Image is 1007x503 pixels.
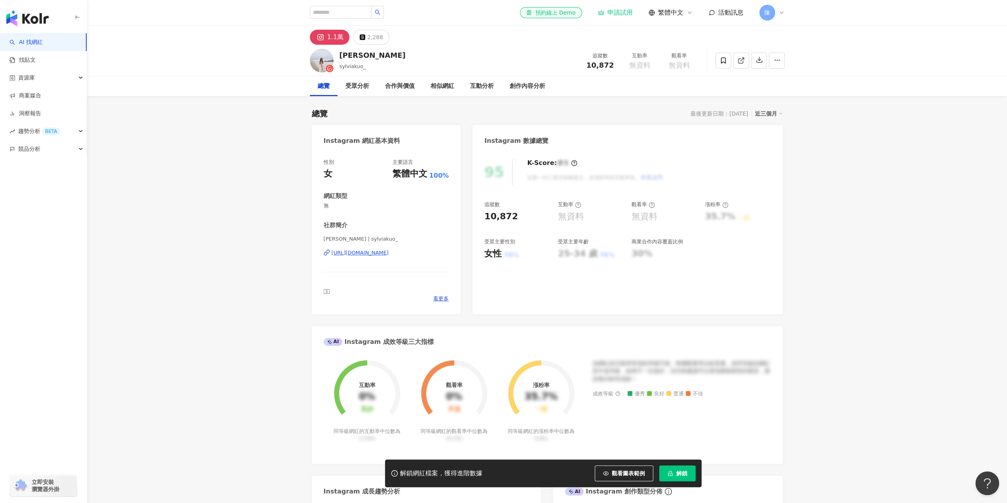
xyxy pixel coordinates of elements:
span: lock [668,471,673,476]
div: Instagram 數據總覽 [484,137,548,145]
a: 商案媒合 [9,92,41,100]
div: 總覽 [312,108,328,119]
div: AI [324,338,343,346]
div: Instagram 成長趨勢分析 [324,487,400,496]
div: 10,872 [484,211,518,223]
div: 漲粉率 [533,382,549,388]
div: 女性 [484,248,502,260]
span: 資源庫 [18,69,35,87]
span: info-circle [664,487,673,496]
div: 同等級網紅的互動率中位數為 [332,428,402,442]
button: 2,288 [353,30,389,45]
div: 性別 [324,159,334,166]
span: 無資料 [669,61,690,69]
div: Instagram 成效等級三大指標 [324,338,434,346]
span: 10,872 [586,61,614,69]
span: 優秀 [628,391,645,397]
a: 申請試用 [598,9,633,17]
div: [PERSON_NAME] [339,50,406,60]
div: K-Score : [527,159,577,167]
span: 解鎖 [676,470,687,476]
div: 良好 [361,406,374,413]
div: 主要語言 [393,159,413,166]
div: 互動率 [558,201,581,208]
button: 觀看圖表範例 [595,465,653,481]
img: KOL Avatar [310,49,334,72]
a: searchAI 找網紅 [9,38,43,46]
img: chrome extension [13,479,28,492]
div: Instagram 創作類型分佈 [565,487,662,496]
a: [URL][DOMAIN_NAME] [324,249,449,256]
div: 漲粉率 [705,201,728,208]
span: 100% [429,171,449,180]
div: 解鎖網紅檔案，獲得進階數據 [400,469,482,478]
a: 找貼文 [9,56,36,64]
div: 受眾分析 [345,82,369,91]
div: 創作內容分析 [510,82,545,91]
div: 該網紅的互動率和漲粉率都不錯，唯獨觀看率比較普通，為同等級的網紅的中低等級，效果不一定會好，但仍然建議可以發包開箱類型的案型，應該會比較有成效！ [593,360,771,383]
span: search [375,9,380,15]
span: 無 [324,202,449,209]
div: Instagram 網紅基本資料 [324,137,400,145]
span: 普通 [666,391,684,397]
div: 最後更新日期：[DATE] [690,110,748,117]
div: 互動分析 [470,82,494,91]
div: 觀看率 [446,382,463,388]
div: 一般 [535,406,547,413]
span: 0.19% [359,435,375,441]
div: 互動率 [359,382,375,388]
div: 近三個月 [755,108,783,119]
div: AI [565,488,584,495]
div: 互動率 [625,52,655,60]
div: 無資料 [558,211,584,223]
div: 商業合作內容覆蓋比例 [632,238,683,245]
div: 預約線上 Demo [526,9,575,17]
div: 0% [359,391,375,402]
span: [PERSON_NAME] | sylviakuo_ [324,235,449,243]
div: 同等級網紅的觀看率中位數為 [419,428,489,442]
span: 無資料 [629,61,650,69]
span: 0.8% [535,435,548,441]
div: 1.1萬 [327,32,343,43]
div: 追蹤數 [585,52,615,60]
div: 受眾主要性別 [484,238,515,245]
span: 看更多 [433,295,449,302]
div: 無資料 [632,211,658,223]
div: 不佳 [448,406,461,413]
span: 𓇢𓆱 [324,288,330,294]
span: 良好 [647,391,664,397]
div: 35.7% [525,391,558,402]
div: 同等級網紅的漲粉率中位數為 [506,428,576,442]
span: sylviakuo_ [339,63,366,69]
div: 0% [446,391,462,402]
span: 趨勢分析 [18,122,60,140]
img: logo [6,10,49,26]
span: 觀看圖表範例 [612,470,645,476]
span: rise [9,129,15,134]
span: 不佳 [686,391,703,397]
span: 立即安裝 瀏覽器外掛 [32,478,59,493]
div: 2,288 [367,32,383,43]
div: 受眾主要年齡 [558,238,589,245]
span: 活動訊息 [718,9,743,16]
span: 競品分析 [18,140,40,158]
div: 成效等級 ： [593,391,771,397]
div: 觀看率 [632,201,655,208]
button: 解鎖 [659,465,696,481]
div: 社群簡介 [324,221,347,230]
span: 繁體中文 [658,8,683,17]
div: BETA [42,127,60,135]
div: 網紅類型 [324,192,347,200]
div: 相似網紅 [430,82,454,91]
div: 繁體中文 [393,168,427,180]
div: 合作與價值 [385,82,415,91]
button: 1.1萬 [310,30,349,45]
span: 陳 [764,8,770,17]
div: 女 [324,168,332,180]
div: 觀看率 [664,52,694,60]
div: 追蹤數 [484,201,500,208]
a: chrome extension立即安裝 瀏覽器外掛 [10,475,77,496]
span: 35.5% [446,435,462,441]
a: 洞察報告 [9,110,41,118]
